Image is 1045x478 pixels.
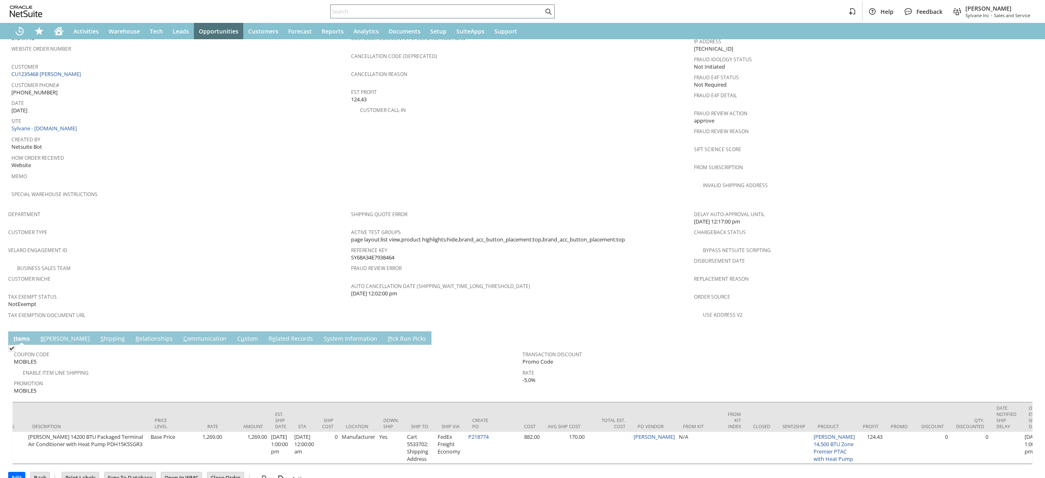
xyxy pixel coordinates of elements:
span: Setup [430,27,447,35]
div: Ship Via [442,423,460,429]
a: Coupon Code [14,351,49,358]
div: Sent2Ship [783,423,805,429]
a: Fraud Review Action [694,110,747,117]
a: Custom [235,335,260,344]
a: Replacement reason [694,275,749,282]
a: Cancellation Code (deprecated) [351,53,437,60]
a: Use Address V2 [703,311,743,318]
td: FedEx Freight Economy [436,432,466,464]
span: Reports [322,27,344,35]
a: Shipping Quote Error [351,211,407,218]
a: From Subscription [694,164,743,171]
td: Cart 5533702: Shipping Address [405,432,436,464]
a: Opportunities [194,23,243,39]
td: Manufacturer [340,432,377,464]
a: Communication [181,335,229,344]
a: Sylvane - [DOMAIN_NAME] [11,125,79,132]
div: Product [818,423,851,429]
td: 0 [950,432,990,464]
span: [TECHNICAL_ID] [694,45,733,53]
div: Amount [230,423,263,429]
span: Netsuite Bot [11,143,42,151]
span: SuiteApps [456,27,485,35]
span: [DATE] [11,107,27,114]
a: Setup [425,23,451,39]
span: I [13,335,16,342]
span: page layout:list view,product highlights:hide,brand_acc_button_placement:top,brand_acc_button_pla... [351,236,625,243]
span: u [241,335,245,342]
a: Date [11,100,24,107]
div: Down. Ship [383,417,399,429]
div: Rate [185,423,218,429]
span: Documents [389,27,420,35]
span: Not Initiated [694,63,725,71]
div: Qty. Discounted [956,417,984,429]
a: Transaction Discount [522,351,582,358]
a: Disbursement Date [694,257,745,264]
span: - [991,12,992,18]
a: How Order Received [11,154,64,161]
span: Sales and Service [994,12,1030,18]
a: Promotion [14,380,43,387]
svg: Recent Records [15,26,24,36]
span: Help [880,8,894,16]
div: Avg Ship Cost [548,423,580,429]
div: Create PO [472,417,491,429]
img: Checked [8,345,15,352]
a: Leads [168,23,194,39]
div: Profit [863,423,878,429]
span: Sylvane Inc [965,12,989,18]
span: [DATE] 12:17:00 pm [694,218,740,226]
a: Department [8,211,40,218]
td: 882.00 [497,432,542,464]
span: Promo Code [522,358,553,366]
a: Sift Science Score [694,146,741,153]
a: Reports [317,23,349,39]
a: CU1235468 [PERSON_NAME] [11,70,83,78]
a: Customer Type [8,229,47,236]
div: Location [346,423,371,429]
a: Customer Phone# [11,82,59,89]
a: B[PERSON_NAME] [38,335,92,344]
a: Activities [69,23,104,39]
span: Tech [150,27,163,35]
a: Shipping [98,335,127,344]
a: System Information [322,335,379,344]
a: Customers [243,23,283,39]
span: Forecast [288,27,312,35]
span: Activities [73,27,99,35]
a: Est Profit [351,89,377,96]
span: approve [694,117,714,125]
td: Base Price [149,432,179,464]
span: Website [11,161,31,169]
a: Business Sales Team [17,265,71,272]
span: Customers [248,27,278,35]
a: IP Address [694,38,721,45]
span: MOBILE5 [14,387,36,395]
a: Home [49,23,69,39]
div: Promo [891,423,909,429]
a: Items [11,335,32,344]
div: PO Vendor [638,423,671,429]
a: Recent Records [10,23,29,39]
a: Documents [384,23,425,39]
a: SuiteApps [451,23,489,39]
a: Pick Run Picks [386,335,428,344]
span: NotExempt [8,300,36,308]
td: 0 [915,432,950,464]
a: Analytics [349,23,384,39]
a: Order Source [694,293,730,300]
span: Warehouse [109,27,140,35]
td: [DATE] 1:00:00 pm [269,432,292,464]
span: C [183,335,187,342]
td: [PERSON_NAME] 14200 BTU Packaged Terminal Air Conditioner with Heat Pump PDH15K5SGR3 [26,432,149,464]
span: [PHONE_NUMBER] [11,89,58,96]
td: 124.43 [857,432,885,464]
div: Ship Cost [322,417,334,429]
a: Velaro Engagement ID [8,247,67,254]
a: [PERSON_NAME] 14,500 BTU Zone Premier PTAC with Heat Pump [814,433,855,462]
span: -5.0% [522,376,536,384]
td: 1,269.00 [179,432,224,464]
a: Bypass NetSuite Scripting [703,247,771,254]
a: Auto Cancellation Date (shipping_wait_time_long_threshold_date) [351,283,530,290]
